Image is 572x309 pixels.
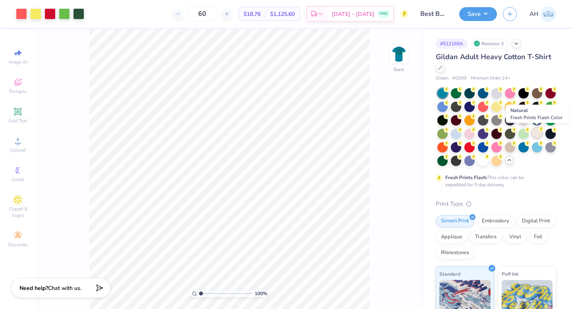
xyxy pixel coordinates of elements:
span: Add Text [8,118,27,124]
button: Save [459,7,497,21]
div: Rhinestones [436,247,474,259]
span: # G500 [452,75,467,82]
strong: Fresh Prints Flash: [445,174,487,181]
div: Embroidery [477,215,514,227]
span: Fresh Prints Flash Color [510,114,562,121]
div: Vinyl [504,231,526,243]
div: Back [394,66,404,73]
div: # 512169A [436,39,468,48]
div: Transfers [470,231,502,243]
span: Clipart & logos [4,206,32,218]
img: Abby Horton [541,6,556,22]
input: – – [187,7,218,21]
span: $1,125.60 [270,10,295,18]
div: Revision 3 [472,39,508,48]
span: Upload [10,147,26,153]
span: Decorate [8,241,27,248]
div: Digital Print [517,215,555,227]
div: Applique [436,231,468,243]
span: Gildan [436,75,448,82]
div: Natural [506,105,569,123]
span: Minimum Order: 24 + [471,75,510,82]
img: Back [391,46,407,62]
span: $18.76 [243,10,261,18]
span: Standard [439,270,460,278]
div: Print Type [436,199,556,209]
span: AH [529,10,539,19]
span: Puff Ink [502,270,518,278]
strong: Need help? [19,284,48,292]
div: Screen Print [436,215,474,227]
span: [DATE] - [DATE] [332,10,375,18]
div: Foil [529,231,547,243]
div: This color can be expedited for 5 day delivery. [445,174,543,188]
span: Greek [12,176,24,183]
span: FREE [379,11,388,17]
span: Chat with us. [48,284,81,292]
span: 100 % [255,290,267,297]
input: Untitled Design [414,6,453,22]
span: Designs [9,88,27,95]
a: AH [529,6,556,22]
span: Gildan Adult Heavy Cotton T-Shirt [436,52,551,62]
span: Image AI [9,59,27,65]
